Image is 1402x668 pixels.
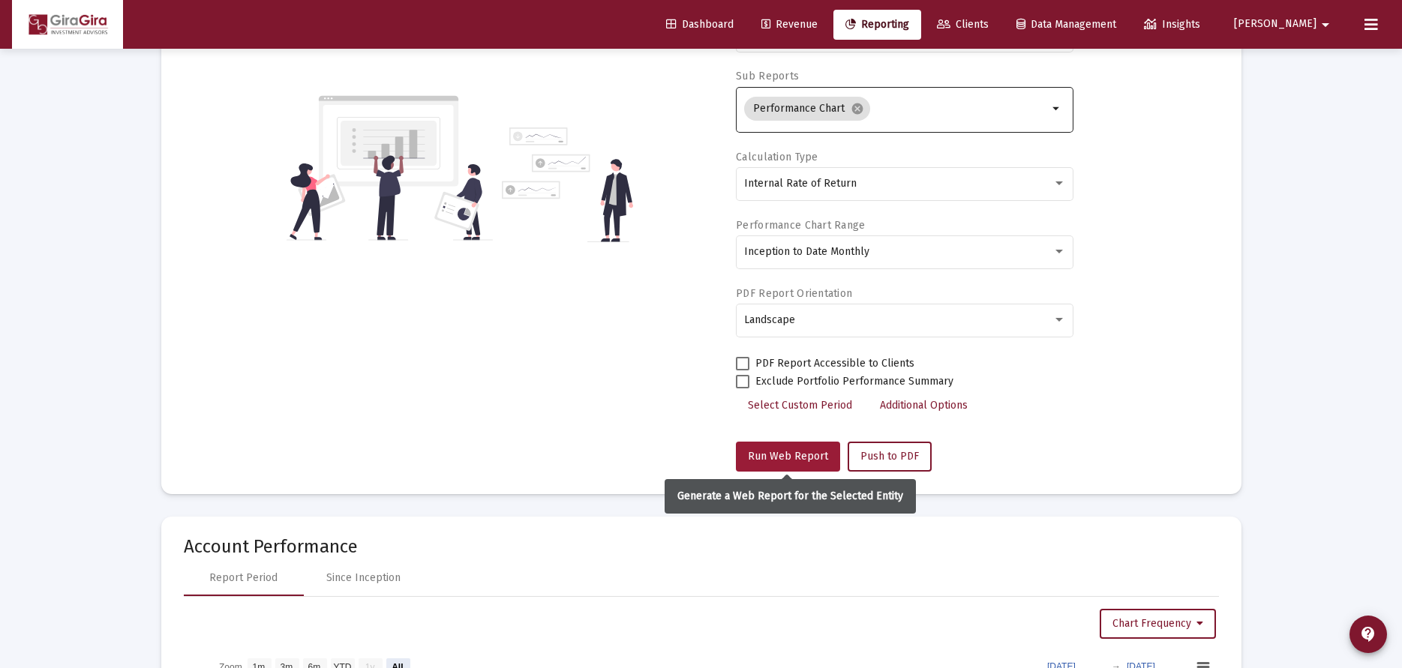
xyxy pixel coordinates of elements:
span: PDF Report Accessible to Clients [755,355,914,373]
label: Sub Reports [736,70,799,82]
span: Landscape [744,313,795,326]
label: PDF Report Orientation [736,287,852,300]
span: Clients [937,18,989,31]
div: Report Period [209,571,278,586]
img: reporting [287,94,493,242]
a: Dashboard [654,10,746,40]
button: Chart Frequency [1100,609,1216,639]
span: Insights [1144,18,1200,31]
a: Revenue [749,10,830,40]
span: Additional Options [880,399,968,412]
mat-chip-list: Selection [744,94,1048,124]
span: Run Web Report [748,450,828,463]
button: Push to PDF [848,442,932,472]
img: reporting-alt [502,127,633,242]
span: Data Management [1016,18,1116,31]
a: Insights [1132,10,1212,40]
mat-chip: Performance Chart [744,97,870,121]
span: Push to PDF [860,450,919,463]
mat-icon: arrow_drop_down [1048,100,1066,118]
label: Performance Chart Range [736,219,865,232]
mat-icon: arrow_drop_down [1316,10,1334,40]
button: [PERSON_NAME] [1216,9,1352,39]
label: Calculation Type [736,151,818,163]
img: Dashboard [23,10,112,40]
span: Inception to Date Monthly [744,245,869,258]
span: Dashboard [666,18,734,31]
span: [PERSON_NAME] [1234,18,1316,31]
span: Select Custom Period [748,399,852,412]
div: Since Inception [326,571,401,586]
mat-icon: contact_support [1359,625,1377,643]
span: Chart Frequency [1112,617,1203,630]
mat-card-title: Account Performance [184,539,1219,554]
button: Run Web Report [736,442,840,472]
span: Reporting [845,18,909,31]
span: Exclude Portfolio Performance Summary [755,373,953,391]
span: Revenue [761,18,818,31]
a: Reporting [833,10,921,40]
a: Clients [925,10,1001,40]
mat-icon: cancel [851,102,864,115]
a: Data Management [1004,10,1128,40]
span: Internal Rate of Return [744,177,857,190]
